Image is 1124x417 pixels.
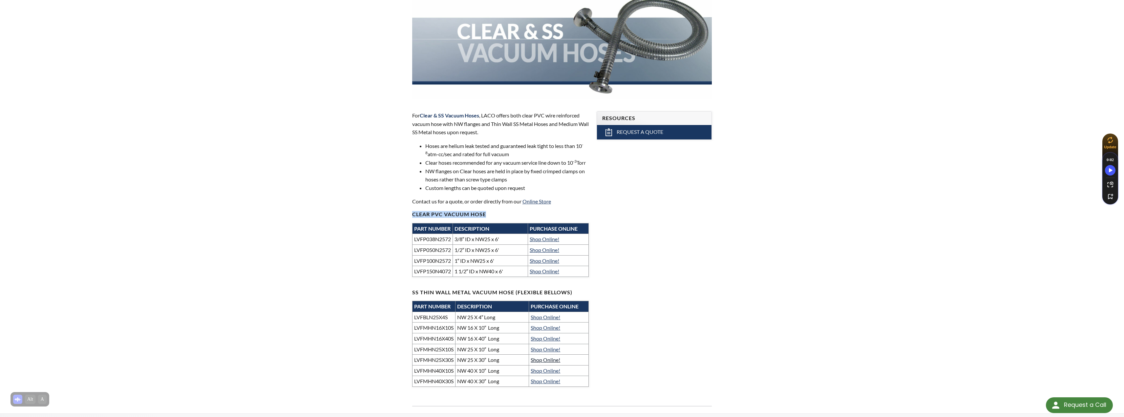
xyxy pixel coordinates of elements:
[453,234,528,245] td: 3/8″ ID x NW25 x 6'
[425,184,589,192] li: Custom lengths can be quoted upon request
[530,236,559,242] a: Shop Online!
[530,258,559,264] a: Shop Online!
[531,378,560,384] a: Shop Online!
[412,289,589,296] h4: SS THIN WALL METAL VACUUM HOSE (flexible bellows)
[1064,397,1106,412] div: Request a Call
[412,197,589,206] p: Contact us for a quote, or order directly from our
[453,255,528,266] td: 1″ ID x NW25 x 6'
[425,142,589,158] li: Hoses are helium leak tested and guaranteed leak tight to less than 10 atm-cc/sec and rated for f...
[412,312,455,323] td: LVFBLN25X4S
[455,323,529,333] td: NW 16 X 10″ Long
[531,303,579,309] strong: PURCHASE ONLINE
[412,255,453,266] td: LVFP100N2572
[455,333,529,344] td: NW 16 X 40″ Long
[531,346,560,352] a: Shop Online!
[531,314,560,320] a: Shop Online!
[617,129,663,136] span: Request a Quote
[425,167,589,184] li: NW flanges on Clear hoses are held in place by fixed crimped clamps on hoses rather than screw ty...
[457,303,492,309] strong: DESCRIPTION
[1046,397,1113,413] div: Request a Call
[412,365,455,376] td: LVFMHN40X10S
[412,111,589,136] p: For , LACO offers both clear PVC wire reinforced vacuum hose with NW flanges and Thin Wall SS Met...
[412,323,455,333] td: LVFMHN16X10S
[412,244,453,255] td: LVFP050N2572
[414,303,451,309] strong: PART NUMBER
[412,355,455,365] td: LVFMHN25X30S
[455,344,529,355] td: NW 25 X 10″ Long
[412,234,453,245] td: LVFP038N2572
[412,344,455,355] td: LVFMHN25X10S
[1050,400,1061,410] img: round button
[455,376,529,387] td: NW 40 X 30″ Long
[412,333,455,344] td: LVFMHN16X40S
[425,142,583,156] sup: -8
[420,112,479,118] strong: Clear & SS Vacuum Hoses
[602,115,706,122] h4: Resources
[425,158,589,167] li: Clear hoses recommended for any vacuum service line down to 10 Torr
[573,159,577,164] sup: -3
[412,376,455,387] td: LVFMHN40X30S
[412,211,589,218] h4: Clear PVC Vacuum Hose
[455,225,489,232] strong: DESCRIPTION
[453,266,528,277] td: 1 1/2″ ID x NW40 x 6'
[531,335,560,342] a: Shop Online!
[530,268,559,274] a: Shop Online!
[455,355,529,365] td: NW 25 X 30″ Long
[412,266,453,277] td: LVFP150N4072
[453,244,528,255] td: 1/2″ ID x NW25 x 6'
[531,357,560,363] a: Shop Online!
[414,225,451,232] strong: PART NUMBER
[531,367,560,374] a: Shop Online!
[530,247,559,253] a: Shop Online!
[530,225,578,232] strong: PURCHASE ONLINE
[522,198,551,204] a: Online Store
[597,125,711,139] a: Request a Quote
[455,312,529,323] td: NW 25 X 4″ Long
[455,365,529,376] td: NW 40 X 10″ Long
[531,324,560,331] a: Shop Online!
